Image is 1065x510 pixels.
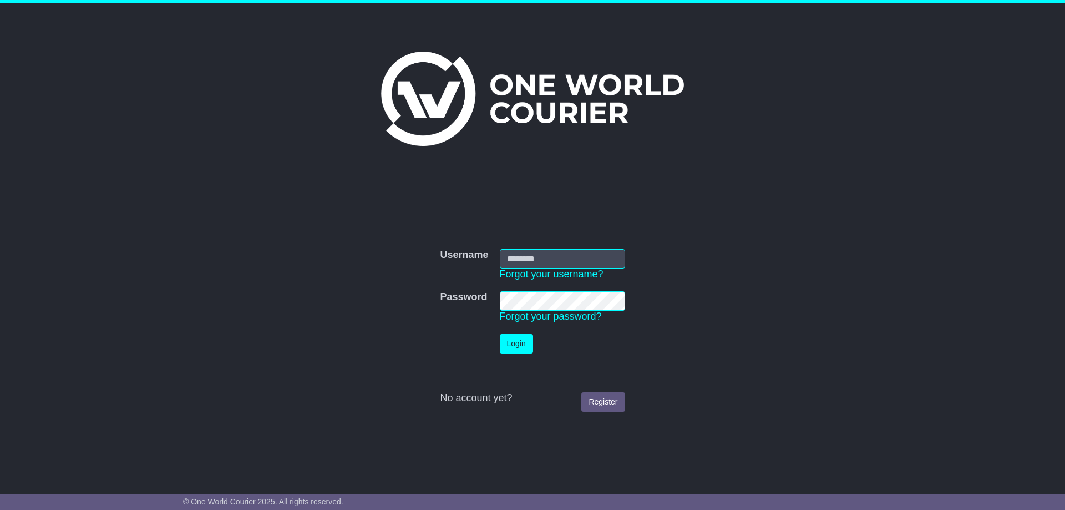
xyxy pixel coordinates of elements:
div: No account yet? [440,392,625,405]
a: Register [581,392,625,412]
a: Forgot your username? [500,269,603,280]
label: Username [440,249,488,261]
img: One World [381,52,684,146]
span: © One World Courier 2025. All rights reserved. [183,497,343,506]
button: Login [500,334,533,354]
a: Forgot your password? [500,311,602,322]
label: Password [440,291,487,304]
